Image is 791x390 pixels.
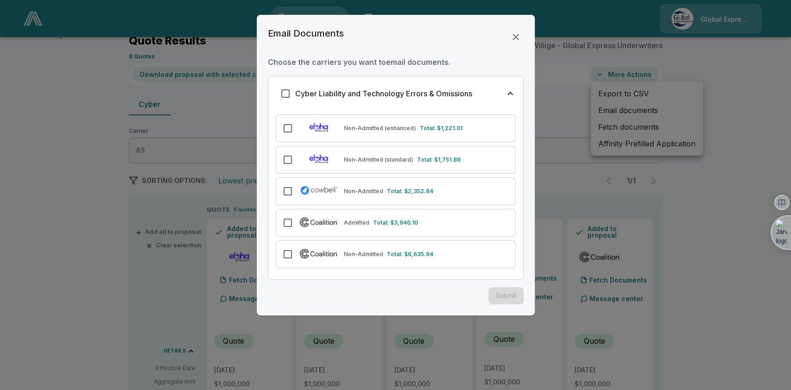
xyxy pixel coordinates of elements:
[373,219,418,227] p: Total: $3,940.10
[268,26,344,41] h6: Email Documents
[276,240,516,268] div: Coalition (Non-Admitted)Non-AdmittedTotal: $6,635.94
[297,247,340,260] img: Coalition (Non-Admitted)
[344,219,369,227] p: Admitted
[344,187,383,195] p: Non-Admitted
[268,76,523,111] button: Cyber Liability and Technology Errors & Omissions
[344,156,413,164] p: Non-Admitted (standard)
[297,184,340,197] img: Cowbell (Non-Admitted)
[276,177,516,205] div: Cowbell (Non-Admitted)Non-AdmittedTotal: $2,352.84
[417,156,461,164] p: Total: $1,751.89
[387,250,433,258] p: Total: $6,635.94
[297,121,340,134] img: Elpha (Non-Admitted) Enhanced
[276,146,516,174] div: Elpha (Non-Admitted) StandardNon-Admitted (standard)Total: $1,751.89
[344,124,416,132] p: Non-Admitted (enhanced)
[387,187,433,195] p: Total: $2,352.84
[268,56,524,69] h6: Choose the carriers you want to email documents .
[344,250,383,258] p: Non-Admitted
[276,114,516,142] div: Elpha (Non-Admitted) EnhancedNon-Admitted (enhanced)Total: $1,221.01
[420,124,462,132] p: Total: $1,221.01
[295,87,472,100] h6: Cyber Liability and Technology Errors & Omissions
[297,215,340,228] img: Coalition (Admitted)
[297,152,340,165] img: Elpha (Non-Admitted) Standard
[276,209,516,237] div: Coalition (Admitted)AdmittedTotal: $3,940.10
